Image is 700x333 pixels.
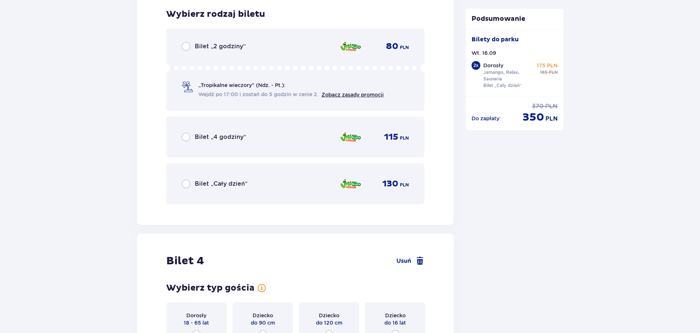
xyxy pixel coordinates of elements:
[522,110,544,124] p: 350
[384,319,406,326] p: do 16 lat
[166,254,204,268] p: Bilet 4
[400,44,409,51] p: PLN
[546,115,558,123] p: PLN
[483,82,522,89] p: Bilet „Cały dzień”
[184,319,209,326] p: 18 - 65 lat
[396,257,424,265] a: Usuń
[385,312,406,319] p: Dziecko
[166,9,265,20] p: Wybierz rodzaj biletu
[472,49,496,57] p: Wt. 16.09
[195,180,247,188] p: Bilet „Cały dzień”
[386,41,398,52] p: 80
[340,176,361,192] img: zone logo
[483,69,534,82] p: Jamango, Relax, Saunaria
[400,135,409,141] p: PLN
[382,178,398,189] p: 130
[198,82,286,89] p: „Tropikalne wieczory" (Ndz. - Pt.):
[166,283,254,294] p: Wybierz typ gościa
[340,39,361,54] img: zone logo
[545,102,558,110] p: PLN
[540,69,547,76] p: 185
[532,102,544,110] p: 370
[396,257,411,265] span: Usuń
[321,92,384,98] a: Zobacz zasady promocji
[186,312,206,319] p: Dorosły
[537,62,558,69] p: 175 PLN
[549,69,558,76] p: PLN
[340,129,361,145] img: zone logo
[472,35,519,43] p: Bilety do parku
[253,312,273,319] p: Dziecko
[400,182,409,188] p: PLN
[319,312,339,319] p: Dziecko
[316,319,342,326] p: do 120 cm
[251,319,275,326] p: do 90 cm
[198,91,319,98] span: Wejdź po 17:00 i zostań do 5 godzin w cenie 2.
[195,133,246,141] p: Bilet „4 godziny”
[483,62,503,69] p: Dorosły
[195,42,246,50] p: Bilet „2 godziny”
[472,115,501,122] p: Do zapłaty :
[466,15,564,23] p: Podsumowanie
[384,132,398,143] p: 115
[472,61,480,70] div: 2 x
